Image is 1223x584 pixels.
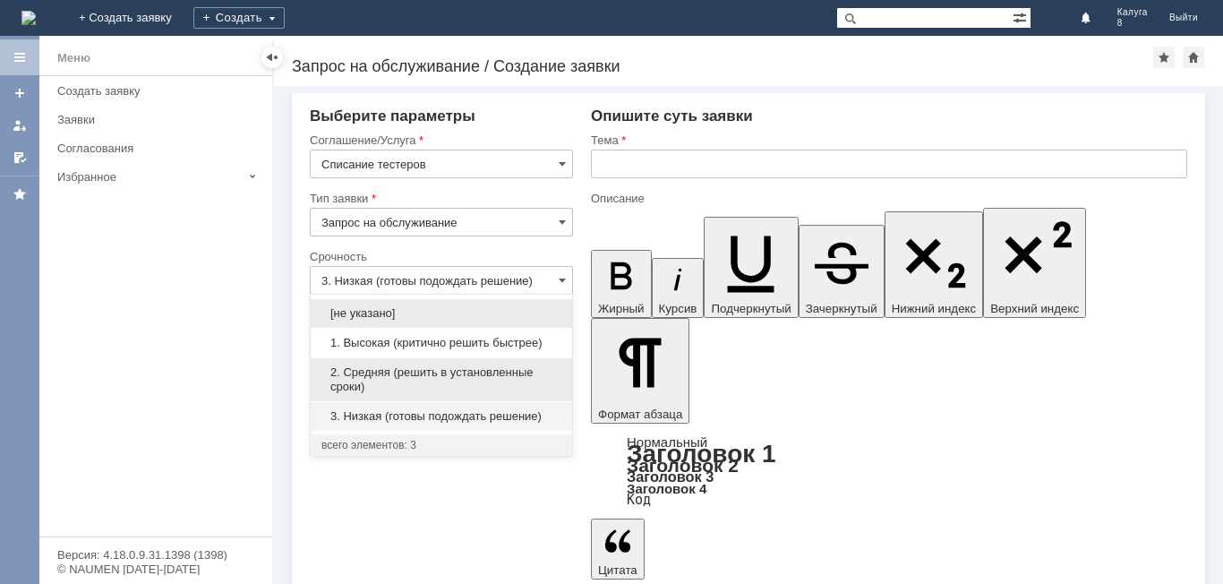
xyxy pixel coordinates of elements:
[321,306,561,321] span: [не указано]
[310,134,569,146] div: Соглашение/Услуга
[310,193,569,204] div: Тип заявки
[321,409,561,424] span: 3. Низкая (готовы подождать решение)
[892,302,977,315] span: Нижний индекс
[1117,18,1148,29] span: 8
[57,549,254,561] div: Версия: 4.18.0.9.31.1398 (1398)
[321,365,561,394] span: 2. Средняя (решить в установленные сроки)
[1117,7,1148,18] span: Калуга
[5,143,34,172] a: Мои согласования
[711,302,791,315] span: Подчеркнутый
[57,84,261,98] div: Создать заявку
[591,250,652,318] button: Жирный
[5,79,34,107] a: Создать заявку
[627,440,776,468] a: Заголовок 1
[50,106,269,133] a: Заявки
[1013,8,1031,25] span: Расширенный поиск
[799,225,885,318] button: Зачеркнутый
[57,563,254,575] div: © NAUMEN [DATE]-[DATE]
[598,563,637,577] span: Цитата
[627,434,707,450] a: Нормальный
[885,211,984,318] button: Нижний индекс
[591,107,753,125] span: Опишите суть заявки
[591,193,1184,204] div: Описание
[50,77,269,105] a: Создать заявку
[292,57,1153,75] div: Запрос на обслуживание / Создание заявки
[57,170,242,184] div: Избранное
[57,142,261,155] div: Согласования
[591,318,689,424] button: Формат абзаца
[627,468,714,485] a: Заголовок 3
[652,258,705,318] button: Курсив
[193,7,285,29] div: Создать
[310,251,569,262] div: Срочность
[1153,47,1175,68] div: Добавить в избранное
[321,336,561,350] span: 1. Высокая (критично решить быстрее)
[598,302,645,315] span: Жирный
[659,302,697,315] span: Курсив
[1183,47,1204,68] div: Сделать домашней страницей
[704,217,798,318] button: Подчеркнутый
[57,47,90,69] div: Меню
[310,107,475,125] span: Выберите параметры
[21,11,36,25] img: logo
[598,408,682,421] span: Формат абзаца
[627,455,739,476] a: Заголовок 2
[990,302,1079,315] span: Верхний индекс
[57,113,261,126] div: Заявки
[321,438,561,452] div: всего элементов: 3
[591,519,645,580] button: Цитата
[5,111,34,140] a: Мои заявки
[50,134,269,162] a: Согласования
[806,302,877,315] span: Зачеркнутый
[21,11,36,25] a: Перейти на домашнюю страницу
[627,481,706,496] a: Заголовок 4
[627,492,651,508] a: Код
[591,134,1184,146] div: Тема
[261,47,283,68] div: Скрыть меню
[591,436,1187,506] div: Формат абзаца
[983,208,1086,318] button: Верхний индекс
